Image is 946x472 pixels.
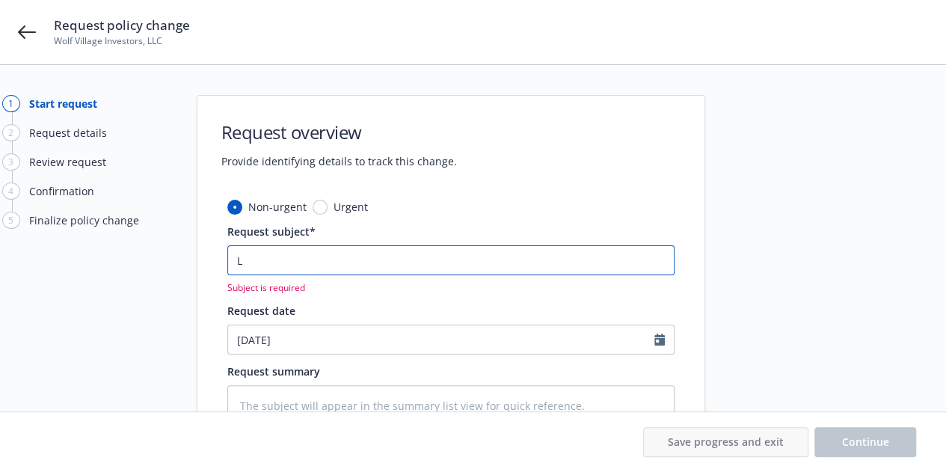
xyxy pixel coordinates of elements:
span: Request date [227,304,295,318]
div: 5 [2,212,20,229]
span: Subject is required [227,281,675,294]
button: Save progress and exit [643,427,808,457]
div: Finalize policy change [29,212,139,228]
span: Save progress and exit [668,435,784,449]
div: 4 [2,183,20,200]
input: MM/DD/YYYY [228,325,654,354]
span: Wolf Village Investors, LLC [54,34,190,48]
h1: Request overview [221,120,457,144]
input: The subject will appear in the summary list view for quick reference. [227,245,675,275]
span: Provide identifying details to track this change. [221,153,457,169]
span: Request subject* [227,224,316,239]
button: Continue [814,427,916,457]
div: Review request [29,154,106,170]
span: Request policy change [54,16,190,34]
input: Urgent [313,200,328,215]
span: Urgent [334,199,368,215]
div: Start request [29,96,97,111]
div: 2 [2,124,20,141]
div: Request details [29,125,107,141]
svg: Calendar [654,334,665,346]
div: 1 [2,95,20,112]
div: Confirmation [29,183,94,199]
input: Non-urgent [227,200,242,215]
div: 3 [2,153,20,171]
span: Non-urgent [248,199,307,215]
span: Request summary [227,364,320,378]
span: Continue [842,435,889,449]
